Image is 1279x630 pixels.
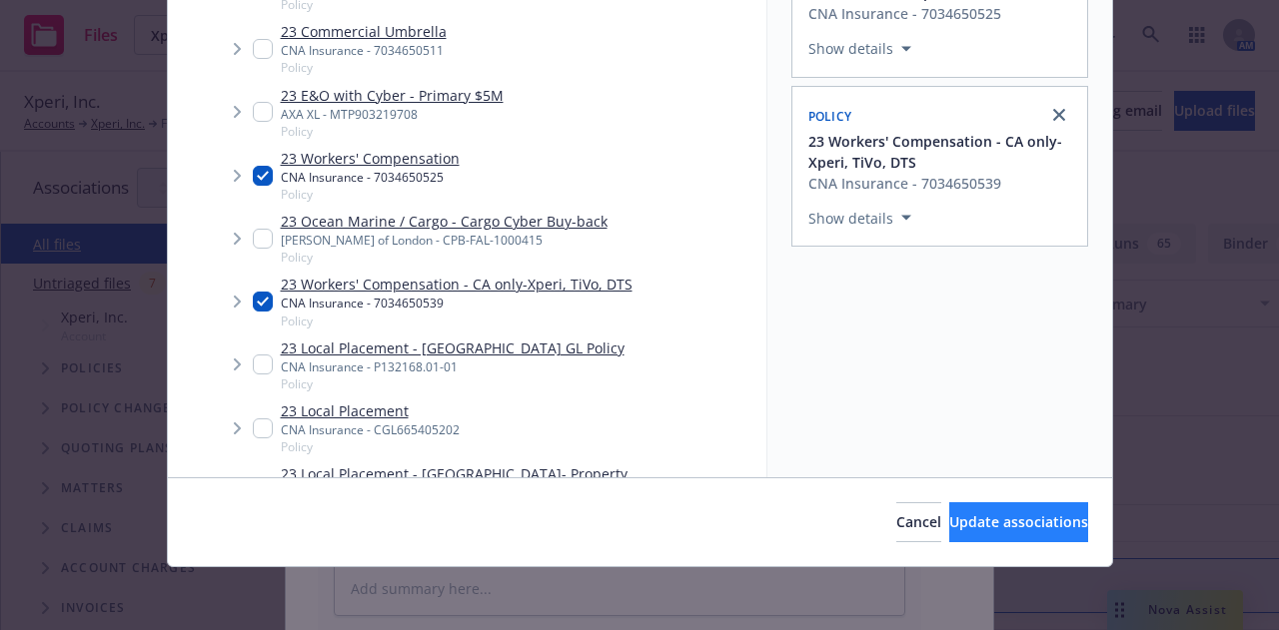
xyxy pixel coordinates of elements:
[281,249,608,266] span: Policy
[281,186,460,203] span: Policy
[281,375,625,392] span: Policy
[896,512,941,531] span: Cancel
[800,206,919,230] button: Show details
[281,358,625,375] div: CNA Insurance - P132168.01-01
[281,106,504,123] div: AXA XL - MTP903219708
[281,148,460,169] a: 23 Workers' Compensation
[281,438,460,455] span: Policy
[949,512,1088,531] span: Update associations
[1047,103,1071,127] a: close
[896,502,941,542] button: Cancel
[808,173,1075,194] div: CNA Insurance - 7034650539
[281,421,460,438] div: CNA Insurance - CGL665405202
[808,3,1001,24] div: CNA Insurance - 7034650525
[808,131,1075,173] button: 23 Workers' Compensation - CA only-Xperi, TiVo, DTS
[281,85,504,106] a: 23 E&O with Cyber - Primary $5M
[281,337,625,358] a: 23 Local Placement - [GEOGRAPHIC_DATA] GL Policy
[281,59,447,76] span: Policy
[281,21,447,42] a: 23 Commercial Umbrella
[281,42,447,59] div: CNA Insurance - 7034650511
[281,274,633,295] a: 23 Workers' Compensation - CA only-Xperi, TiVo, DTS
[281,400,460,421] a: 23 Local Placement
[281,463,628,484] a: 23 Local Placement - [GEOGRAPHIC_DATA]- Property
[281,211,608,232] a: 23 Ocean Marine / Cargo - Cargo Cyber Buy-back
[281,313,633,329] span: Policy
[281,232,608,249] div: [PERSON_NAME] of London - CPB-FAL-1000415
[808,108,852,125] span: Policy
[800,37,919,61] button: Show details
[949,502,1088,542] button: Update associations
[281,123,504,140] span: Policy
[281,169,460,186] div: CNA Insurance - 7034650525
[281,295,633,312] div: CNA Insurance - 7034650539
